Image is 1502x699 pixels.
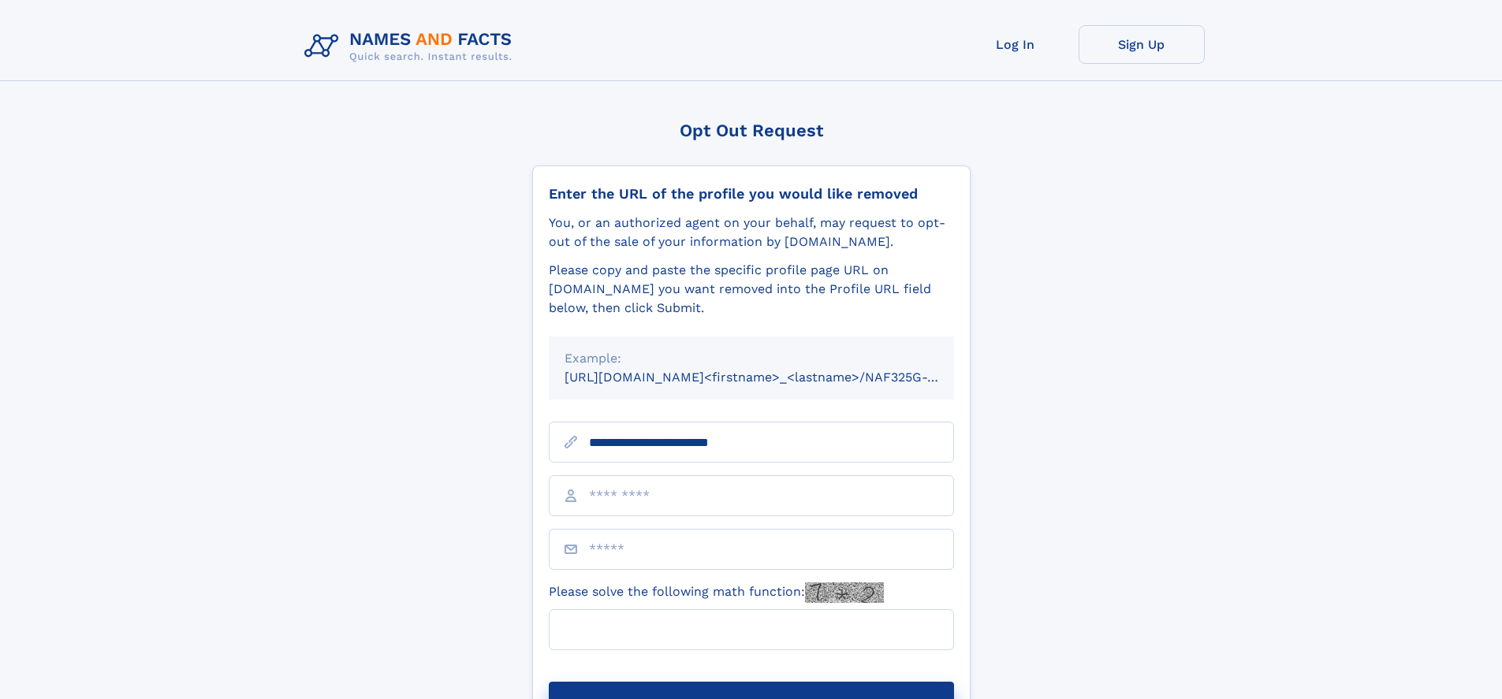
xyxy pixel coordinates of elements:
div: Opt Out Request [532,121,971,140]
div: Enter the URL of the profile you would like removed [549,185,954,203]
a: Log In [952,25,1079,64]
a: Sign Up [1079,25,1205,64]
img: Logo Names and Facts [298,25,525,68]
div: Please copy and paste the specific profile page URL on [DOMAIN_NAME] you want removed into the Pr... [549,261,954,318]
label: Please solve the following math function: [549,582,884,603]
div: Example: [565,349,938,368]
small: [URL][DOMAIN_NAME]<firstname>_<lastname>/NAF325G-xxxxxxxx [565,370,984,385]
div: You, or an authorized agent on your behalf, may request to opt-out of the sale of your informatio... [549,214,954,251]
